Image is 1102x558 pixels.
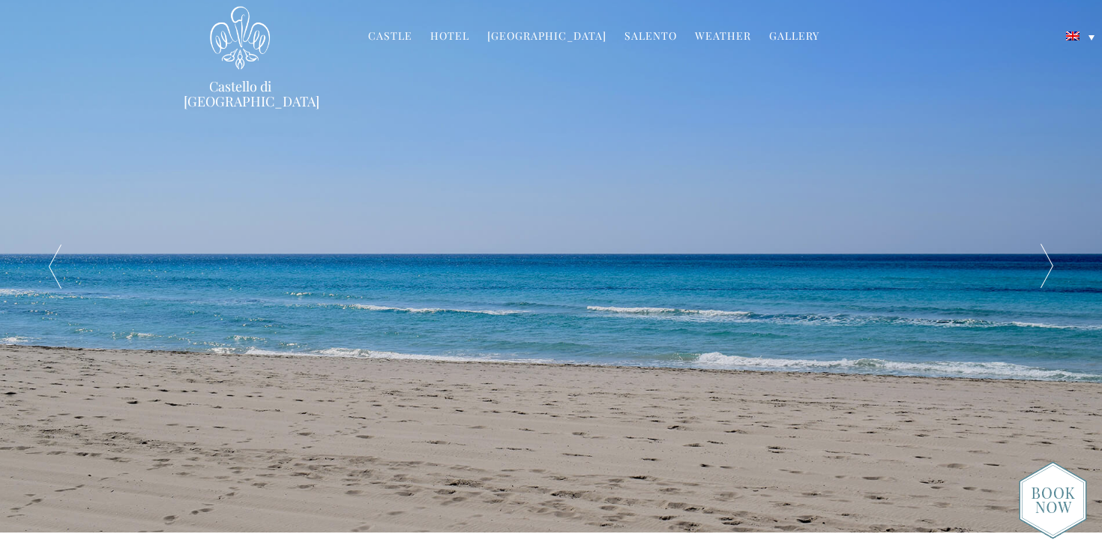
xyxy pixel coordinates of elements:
[184,79,296,109] a: Castello di [GEOGRAPHIC_DATA]
[368,28,412,46] a: Castle
[210,6,270,70] img: Castello di Ugento
[624,28,677,46] a: Salento
[430,28,469,46] a: Hotel
[487,28,606,46] a: [GEOGRAPHIC_DATA]
[695,28,751,46] a: Weather
[769,28,819,46] a: Gallery
[1066,31,1080,40] img: English
[1019,461,1087,539] img: new-booknow.png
